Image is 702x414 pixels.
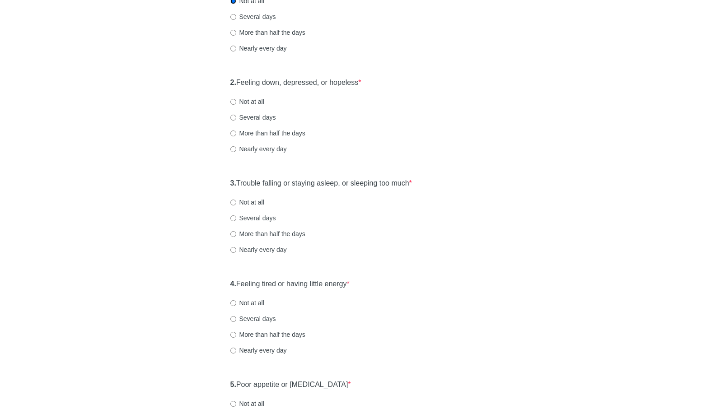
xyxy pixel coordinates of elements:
[230,178,412,189] label: Trouble falling or staying asleep, or sleeping too much
[230,113,276,122] label: Several days
[230,46,236,51] input: Nearly every day
[230,214,276,223] label: Several days
[230,330,305,339] label: More than half the days
[230,316,236,322] input: Several days
[230,79,236,86] strong: 2.
[230,130,236,136] input: More than half the days
[230,44,287,53] label: Nearly every day
[230,348,236,354] input: Nearly every day
[230,215,236,221] input: Several days
[230,129,305,138] label: More than half the days
[230,30,236,36] input: More than half the days
[230,78,361,88] label: Feeling down, depressed, or hopeless
[230,399,264,408] label: Not at all
[230,12,276,21] label: Several days
[230,28,305,37] label: More than half the days
[230,179,236,187] strong: 3.
[230,314,276,323] label: Several days
[230,200,236,205] input: Not at all
[230,231,236,237] input: More than half the days
[230,279,350,289] label: Feeling tired or having little energy
[230,245,287,254] label: Nearly every day
[230,332,236,338] input: More than half the days
[230,280,236,288] strong: 4.
[230,381,236,388] strong: 5.
[230,99,236,105] input: Not at all
[230,115,236,121] input: Several days
[230,198,264,207] label: Not at all
[230,346,287,355] label: Nearly every day
[230,229,305,238] label: More than half the days
[230,298,264,307] label: Not at all
[230,144,287,154] label: Nearly every day
[230,146,236,152] input: Nearly every day
[230,14,236,20] input: Several days
[230,401,236,407] input: Not at all
[230,300,236,306] input: Not at all
[230,380,351,390] label: Poor appetite or [MEDICAL_DATA]
[230,247,236,253] input: Nearly every day
[230,97,264,106] label: Not at all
